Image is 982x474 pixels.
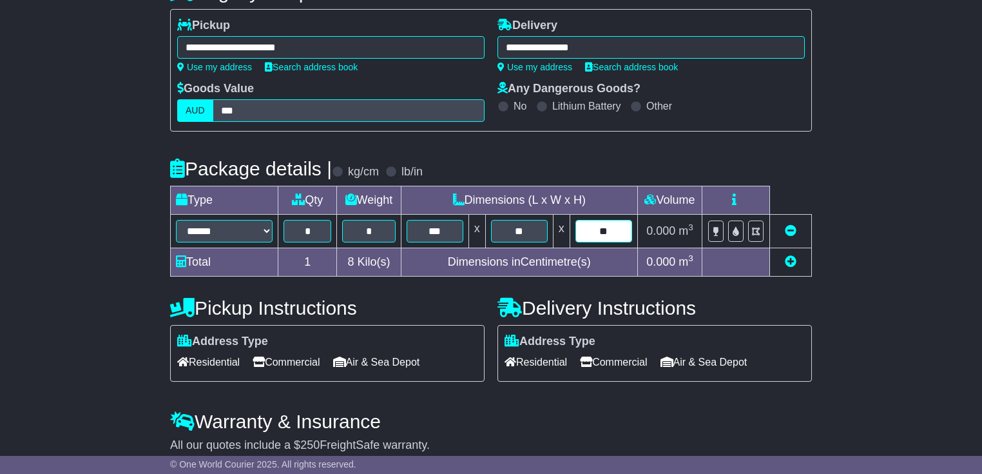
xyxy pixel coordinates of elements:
label: Other [646,100,672,112]
a: Use my address [497,62,572,72]
label: AUD [177,99,213,122]
a: Remove this item [785,224,796,237]
a: Use my address [177,62,252,72]
span: Commercial [253,352,320,372]
td: Weight [337,186,401,215]
label: Address Type [177,335,268,349]
td: Dimensions in Centimetre(s) [401,248,637,277]
label: Goods Value [177,82,254,96]
label: Delivery [497,19,557,33]
span: Air & Sea Depot [333,352,420,372]
span: © One World Courier 2025. All rights reserved. [170,459,356,469]
label: lb/in [401,165,423,179]
label: No [514,100,526,112]
label: Lithium Battery [552,100,621,112]
span: Commercial [580,352,647,372]
td: 1 [278,248,337,277]
td: Volume [637,186,702,215]
span: m [679,255,693,268]
label: Address Type [505,335,595,349]
sup: 3 [688,222,693,232]
span: Residential [505,352,567,372]
label: Pickup [177,19,230,33]
span: m [679,224,693,237]
label: Any Dangerous Goods? [497,82,640,96]
label: kg/cm [348,165,379,179]
td: Qty [278,186,337,215]
span: 0.000 [646,224,675,237]
h4: Package details | [170,158,332,179]
span: 0.000 [646,255,675,268]
a: Add new item [785,255,796,268]
h4: Warranty & Insurance [170,411,812,432]
a: Search address book [265,62,358,72]
span: Air & Sea Depot [660,352,747,372]
td: Total [171,248,278,277]
td: x [553,215,570,248]
td: Dimensions (L x W x H) [401,186,637,215]
div: All our quotes include a $ FreightSafe warranty. [170,439,812,453]
a: Search address book [585,62,678,72]
td: x [468,215,485,248]
h4: Pickup Instructions [170,297,485,319]
span: Residential [177,352,240,372]
sup: 3 [688,253,693,263]
h4: Delivery Instructions [497,297,812,319]
td: Type [171,186,278,215]
span: 250 [300,439,320,451]
td: Kilo(s) [337,248,401,277]
span: 8 [347,255,354,268]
